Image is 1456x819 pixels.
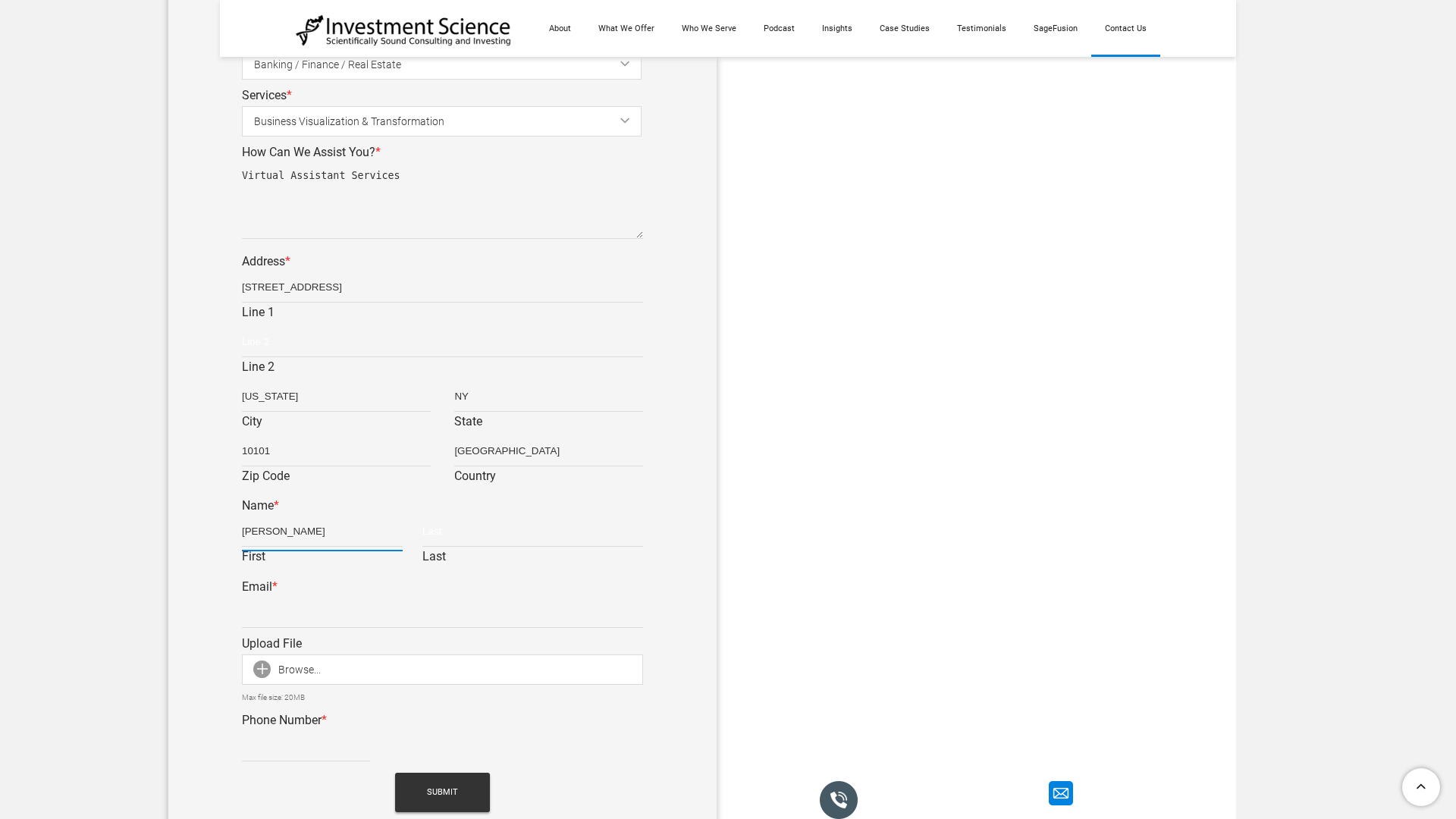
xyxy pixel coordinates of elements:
[242,327,643,357] input: Line 2
[254,48,654,82] span: Banking / Finance / Real Estate
[242,357,643,381] label: Line 2
[296,14,512,47] img: Investment Science | NYC Consulting Services
[422,516,643,547] input: Last
[454,381,643,412] input: State
[242,436,431,466] input: Zip Code
[454,466,643,491] label: Country
[242,579,278,594] label: Email
[242,303,643,327] label: Line 1
[242,498,279,513] label: Name
[1396,762,1448,811] a: To Top
[242,272,643,303] input: Line 1
[242,713,327,727] label: Phone Number
[422,547,643,571] label: Last
[254,105,654,139] span: Business Visualization & Transformation
[242,654,321,685] div: Browse...
[1049,781,1073,805] img: Picture
[242,145,381,159] label: How Can We Assist You?
[242,381,431,412] input: City
[242,88,292,102] label: Services
[242,636,302,651] label: Upload File
[242,466,431,491] label: Zip Code
[820,781,858,819] img: Picture
[242,516,403,547] input: First
[242,412,431,436] label: City
[427,773,458,812] span: Submit
[242,692,643,704] div: Max file size: 20MB
[242,254,290,268] label: Address
[454,412,643,436] label: State
[242,547,403,571] label: First
[454,436,643,466] input: Country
